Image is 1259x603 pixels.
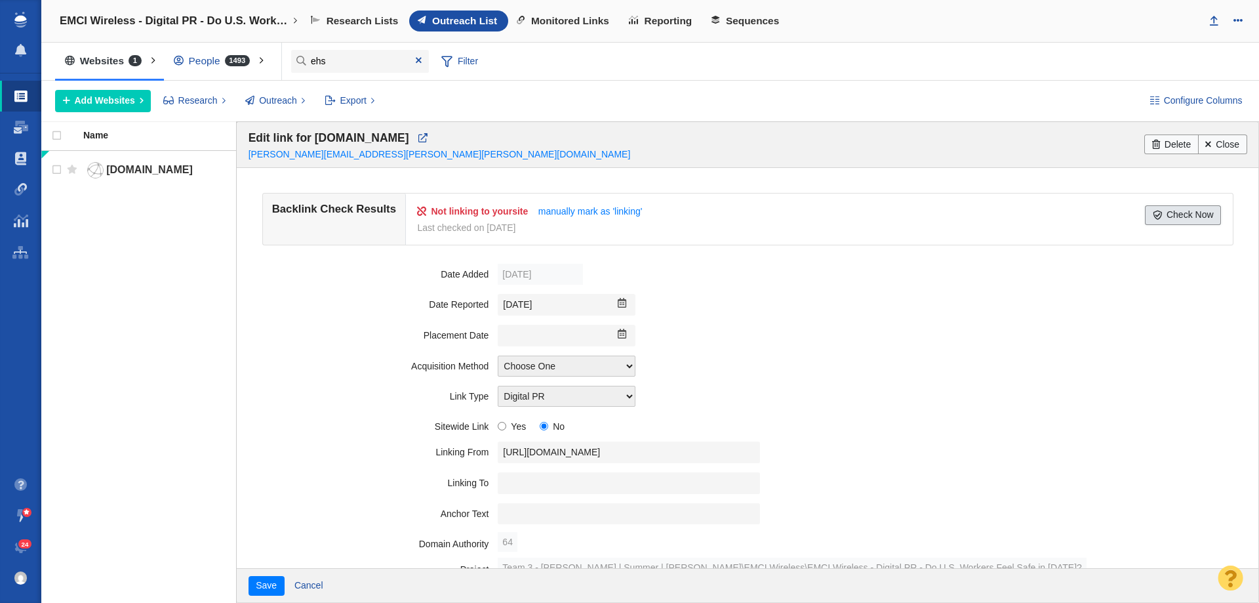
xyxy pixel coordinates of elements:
span: Add Websites [75,94,135,108]
a: Check Now [1145,205,1221,225]
label: Date Added [249,264,498,280]
label: Acquisition Method [249,356,498,372]
label: Yes [498,416,526,432]
a: manually mark as 'linking' [538,206,643,217]
span: Research Lists [327,15,399,27]
span: Filter [433,49,486,74]
a: Delete [1144,135,1198,154]
button: Configure Columns [1142,90,1250,112]
a: Cancel [287,576,330,596]
a: [DOMAIN_NAME] [83,159,237,182]
label: No [540,416,565,432]
span: Edit link for [DOMAIN_NAME] [249,131,409,144]
img: buzzstream_logo_iconsimple.png [14,12,26,28]
a: Reporting [620,10,703,31]
a: Close [1198,135,1247,154]
span: 24 [18,539,32,549]
a: Sequences [703,10,790,31]
input: Yes [498,422,506,430]
button: Add Websites [55,90,151,112]
a: Monitored Links [508,10,620,31]
span: [DOMAIN_NAME] [106,164,193,175]
button: Research [155,90,233,112]
div: People [164,46,266,76]
img: c9363fb76f5993e53bff3b340d5c230a [14,572,28,585]
label: Linking From [249,442,498,458]
label: Link Type [249,386,498,402]
div: Last checked on [DATE] [417,222,1145,234]
span: Team 3 - [PERSON_NAME] | Summer | [PERSON_NAME]\EMCI Wireless\EMCI Wireless - Digital PR - Do U.S... [498,558,1087,577]
button: Export [317,90,382,112]
h4: Backlink Check Results [272,203,396,216]
input: Search [291,50,429,73]
span: site [512,206,528,217]
a: Research Lists [302,10,409,31]
button: Outreach [238,90,313,112]
label: [DATE] [498,264,583,285]
button: Save [249,576,285,596]
span: Outreach [259,94,297,108]
span: 1493 [225,55,250,66]
label: Linking To [249,472,498,489]
span: Research [178,94,218,108]
strong: Not linking to your [417,206,528,217]
label: Anchor Text [249,503,498,520]
span: Reporting [645,15,692,27]
label: Sitewide Link [249,416,498,432]
label: Date Reported [249,294,498,310]
span: Outreach List [432,15,497,27]
a: Name [83,131,248,142]
span: 64 [498,532,517,552]
h4: EMCI Wireless - Digital PR - Do U.S. Workers Feel Safe in [DATE]? [60,14,289,28]
label: Project [249,559,498,575]
span: Export [340,94,367,108]
label: Placement Date [249,325,498,341]
input: No [540,422,548,430]
a: Outreach List [409,10,508,31]
span: Monitored Links [531,15,609,27]
a: [PERSON_NAME][EMAIL_ADDRESS][PERSON_NAME][PERSON_NAME][DOMAIN_NAME] [249,149,631,159]
label: Domain Authority [249,533,498,550]
span: Sequences [726,15,779,27]
span: Configure Columns [1164,94,1243,108]
div: Name [83,131,248,140]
